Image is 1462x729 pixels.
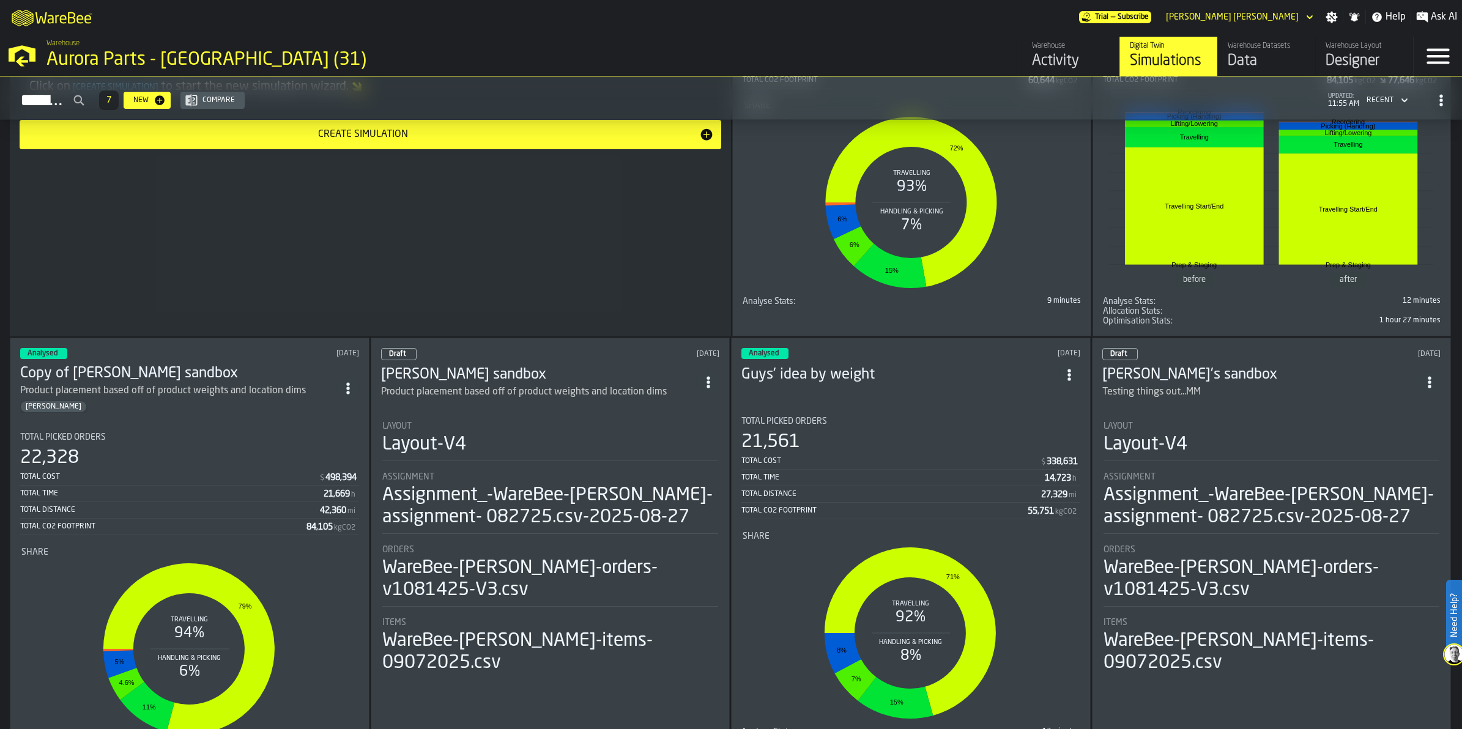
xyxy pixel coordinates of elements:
span: $ [320,474,324,483]
span: Draft [389,350,406,358]
span: Ask AI [1431,10,1457,24]
div: Title [382,545,719,555]
div: Title [21,547,358,557]
div: Title [1104,545,1440,555]
a: link-to-/wh/i/aa2e4adb-2cd5-4688-aa4a-ec82bcf75d46/designer [1315,37,1413,76]
label: button-toggle-Ask AI [1411,10,1462,24]
div: Designer [1326,51,1403,71]
div: Title [743,297,909,306]
h3: Copy of [PERSON_NAME] sandbox [20,364,337,383]
div: Warehouse Datasets [1228,42,1305,50]
span: updated: [1328,93,1359,100]
div: Title [743,531,1079,541]
div: ButtonLoadMore-Load More-Prev-First-Last [94,91,124,110]
div: stat-Orders [1104,545,1440,607]
section: card-SimulationDashboardCard-draft [1102,409,1441,676]
div: stat-Optimisation Stats: [1103,316,1441,326]
div: WareBee-[PERSON_NAME]-items-09072025.csv [1104,630,1440,674]
span: Subscribe [1118,13,1149,21]
span: Assignment [1104,472,1156,482]
div: Updated: 9/10/2025, 3:43:30 PM Created: 9/10/2025, 9:50:22 AM [569,350,719,358]
span: kgCO2 [334,524,355,532]
h3: [PERSON_NAME] sandbox [381,365,698,385]
div: status-3 2 [741,348,789,359]
div: Stat Value [325,473,357,483]
span: h [351,490,355,499]
div: DropdownMenuValue-4 [1367,96,1393,105]
div: Title [1103,316,1269,326]
span: Trial [1095,13,1108,21]
div: Assignment_-WareBee-[PERSON_NAME]-assignment- 082725.csv-2025-08-27 [382,484,719,528]
div: Stat Value [1041,490,1067,500]
div: Product placement based off of product weights and location dims [381,385,698,399]
div: Title [20,432,359,442]
div: stat-Assignment [382,472,719,534]
div: Simulations [1130,51,1208,71]
div: Assignment_-WareBee-[PERSON_NAME]-assignment- 082725.csv-2025-08-27 [1104,484,1440,528]
div: stat-Layout [1104,421,1440,461]
div: WareBee-[PERSON_NAME]-orders-v1081425-V3.csv [382,557,719,601]
div: Updated: 9/9/2025, 3:11:17 PM Created: 9/9/2025, 2:22:25 PM [935,349,1080,358]
div: Create Simulation [27,127,699,142]
div: Menu Subscription [1079,11,1151,23]
span: Analyse Stats: [743,297,795,306]
span: Layout [382,421,412,431]
text: before [1183,276,1206,284]
span: 7 [106,96,111,105]
div: Total Distance [20,506,320,514]
div: Corey's sandbox [381,365,698,385]
div: Copy of Corey's sandbox [20,364,337,383]
span: Analysed [749,350,779,357]
div: DropdownMenuValue-4 [1362,93,1411,108]
span: Orders [1104,545,1135,555]
div: Total Time [741,473,1045,482]
div: New [128,96,154,105]
span: mi [1069,491,1077,500]
div: Title [1104,472,1440,482]
span: 21,352 [1103,316,1441,326]
span: Total Picked Orders [741,416,827,426]
section: card-SimulationDashboardCard-draft [381,409,720,676]
div: stat-Assignment [1104,472,1440,534]
div: Title [1104,618,1440,627]
span: $ [1041,458,1045,467]
span: Analysed [28,350,58,357]
div: Title [382,421,719,431]
a: link-to-/wh/i/aa2e4adb-2cd5-4688-aa4a-ec82bcf75d46/pricing/ [1079,11,1151,23]
div: Title [382,472,719,482]
div: Warehouse [1032,42,1110,50]
label: button-toggle-Notifications [1343,11,1365,23]
div: Total Cost [20,473,319,481]
div: Compare [198,96,240,105]
div: Total Time [20,489,324,498]
div: Total Distance [741,490,1041,498]
div: Product placement based off of product weights and location dims [20,383,306,398]
span: Layout [1104,421,1133,431]
span: Help [1386,10,1406,24]
span: — [1111,13,1115,21]
div: stat-Items [382,618,719,674]
div: WareBee-[PERSON_NAME]-orders-v1081425-V3.csv [1104,557,1440,601]
div: stat-Allocation Stats: [1103,306,1441,316]
div: Total Cost [741,457,1040,465]
button: button-New [124,92,171,109]
div: stat-Total Picked Orders [20,432,359,535]
div: Updated: 9/9/2025, 2:23:40 PM Created: 9/9/2025, 2:23:28 PM [1290,350,1441,358]
span: h [1072,475,1077,483]
div: stat-Orders [382,545,719,607]
div: Updated: 9/12/2025, 1:58:06 PM Created: 9/12/2025, 10:44:44 AM [214,349,358,358]
div: Aurora Parts - [GEOGRAPHIC_DATA] (31) [46,49,377,71]
div: Product placement based off of product weights and location dims [20,383,337,398]
div: stat-Items [1104,618,1440,674]
div: status-0 2 [1102,348,1138,360]
div: Data [1228,51,1305,71]
span: Corey [21,402,86,411]
button: button-Compare [180,92,245,109]
a: link-to-/wh/i/aa2e4adb-2cd5-4688-aa4a-ec82bcf75d46/data [1217,37,1315,76]
span: Total Picked Orders [20,432,106,442]
div: Total CO2 Footprint [20,522,306,531]
div: Product placement based off of product weights and location dims [381,385,667,399]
